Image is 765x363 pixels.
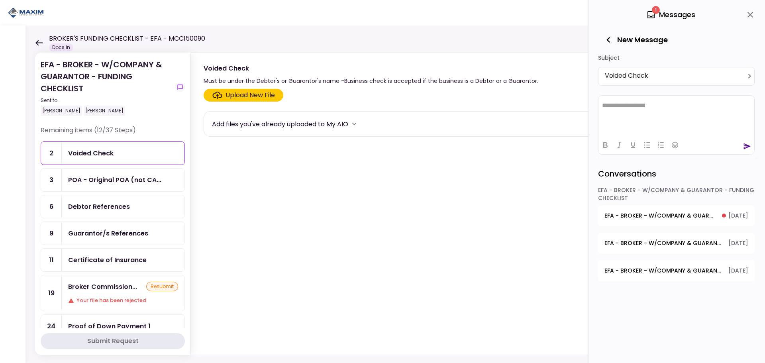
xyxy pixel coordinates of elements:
[41,314,185,338] a: 24Proof of Down Payment 1
[49,43,73,51] div: Docs In
[598,96,754,135] iframe: Rich Text Area
[41,168,185,192] a: 3POA - Original POA (not CA or GA) (Received in house)
[68,228,148,238] div: Guarantor/s References
[598,205,755,226] button: open-conversation
[604,267,723,275] span: EFA - BROKER - W/COMPANY & GUARANTOR - FUNDING CHECKLIST - Proof of Company Ownership
[598,186,755,205] div: EFA - BROKER - W/COMPANY & GUARANTOR - FUNDING CHECKLIST
[226,90,275,100] div: Upload New File
[612,139,626,151] button: Italic
[646,9,695,21] div: Messages
[728,212,748,220] span: [DATE]
[87,336,139,346] div: Submit Request
[68,202,130,212] div: Debtor References
[743,142,751,150] button: send
[68,282,137,292] div: Broker Commission & Fees Invoice
[41,333,185,349] button: Submit Request
[728,267,748,275] span: [DATE]
[743,8,757,22] button: close
[8,7,44,19] img: Partner icon
[41,142,62,165] div: 2
[68,255,147,265] div: Certificate of Insurance
[640,139,654,151] button: Bullet list
[41,249,62,271] div: 11
[204,63,538,73] div: Voided Check
[41,195,62,218] div: 6
[604,239,723,247] span: EFA - BROKER - W/COMPANY & GUARANTOR - FUNDING CHECKLIST - Broker Commission & Fees Invoice
[652,6,660,14] span: 1
[668,139,682,151] button: Emojis
[41,315,62,337] div: 24
[598,29,674,50] button: New Message
[41,97,172,104] div: Sent to:
[598,52,755,64] div: Subject
[626,139,640,151] button: Underline
[41,222,185,245] a: 9Guarantor/s References
[348,118,360,130] button: more
[41,126,185,141] div: Remaining items (12/37 Steps)
[68,148,114,158] div: Voided Check
[604,212,716,220] span: EFA - BROKER - W/COMPANY & GUARANTOR - FUNDING CHECKLIST - Proof of GAP Agreement
[41,106,82,116] div: [PERSON_NAME]
[204,76,538,86] div: Must be under the Debtor's or Guarantor's name -Business check is accepted if the business is a D...
[146,282,178,291] div: resubmit
[598,139,612,151] button: Bold
[175,82,185,92] button: show-messages
[728,239,748,247] span: [DATE]
[41,275,185,311] a: 19Broker Commission & Fees InvoiceresubmitYour file has been rejected
[598,260,755,281] button: open-conversation
[41,248,185,272] a: 11Certificate of Insurance
[41,59,172,116] div: EFA - BROKER - W/COMPANY & GUARANTOR - FUNDING CHECKLIST
[49,34,205,43] h1: BROKER'S FUNDING CHECKLIST - EFA - MCC150090
[68,296,178,304] div: Your file has been rejected
[598,233,755,254] button: open-conversation
[605,71,751,82] div: Voided Check
[41,141,185,165] a: 2Voided Check
[41,169,62,191] div: 3
[204,89,283,102] span: Click here to upload the required document
[41,222,62,245] div: 9
[68,175,161,185] div: POA - Original POA (not CA or GA) (Received in house)
[41,275,62,311] div: 19
[84,106,125,116] div: [PERSON_NAME]
[190,53,749,355] div: Voided CheckMust be under the Debtor's or Guarantor's name -Business check is accepted if the bus...
[212,119,348,129] div: Add files you've already uploaded to My AIO
[41,195,185,218] a: 6Debtor References
[598,158,757,186] div: Conversations
[68,321,151,331] div: Proof of Down Payment 1
[654,139,668,151] button: Numbered list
